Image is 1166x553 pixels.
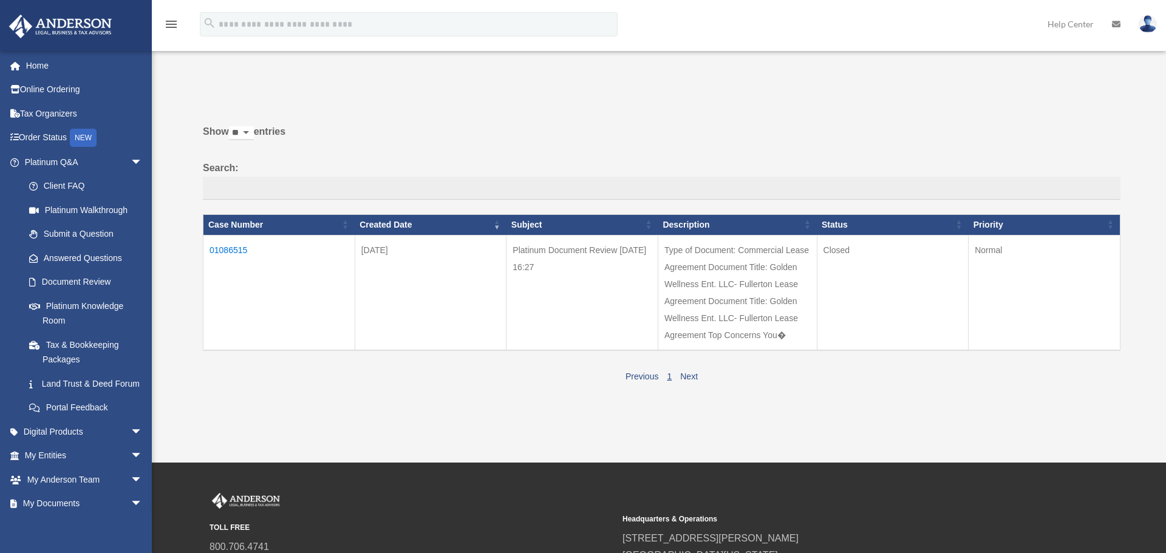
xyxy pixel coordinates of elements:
[9,444,161,468] a: My Entitiesarrow_drop_down
[17,198,155,222] a: Platinum Walkthrough
[658,214,817,235] th: Description: activate to sort column ascending
[131,467,155,492] span: arrow_drop_down
[210,541,269,552] a: 800.706.4741
[9,78,161,102] a: Online Ordering
[9,467,161,492] a: My Anderson Teamarrow_drop_down
[17,246,149,270] a: Answered Questions
[9,101,161,126] a: Tax Organizers
[17,396,155,420] a: Portal Feedback
[203,177,1120,200] input: Search:
[506,235,658,350] td: Platinum Document Review [DATE] 16:27
[131,150,155,175] span: arrow_drop_down
[680,371,698,381] a: Next
[658,235,817,350] td: Type of Document: Commercial Lease Agreement Document Title: Golden Wellness Ent. LLC- Fullerton ...
[5,15,115,38] img: Anderson Advisors Platinum Portal
[355,214,506,235] th: Created Date: activate to sort column ascending
[203,16,216,30] i: search
[9,419,161,444] a: Digital Productsarrow_drop_down
[667,371,672,381] a: 1
[131,419,155,444] span: arrow_drop_down
[164,21,179,32] a: menu
[17,270,155,294] a: Document Review
[622,533,799,543] a: [STREET_ADDRESS][PERSON_NAME]
[817,214,969,235] th: Status: activate to sort column ascending
[9,126,161,151] a: Order StatusNEW
[203,214,355,235] th: Case Number: activate to sort column ascending
[622,513,1027,526] small: Headquarters & Operations
[9,492,161,516] a: My Documentsarrow_drop_down
[355,235,506,350] td: [DATE]
[969,235,1120,350] td: Normal
[203,160,1120,200] label: Search:
[17,174,155,198] a: Client FAQ
[1139,15,1157,33] img: User Pic
[229,126,254,140] select: Showentries
[17,294,155,333] a: Platinum Knowledge Room
[210,493,282,509] img: Anderson Advisors Platinum Portal
[17,333,155,371] a: Tax & Bookkeeping Packages
[17,222,155,246] a: Submit a Question
[131,492,155,517] span: arrow_drop_down
[131,444,155,469] span: arrow_drop_down
[203,123,1120,152] label: Show entries
[506,214,658,235] th: Subject: activate to sort column ascending
[17,371,155,396] a: Land Trust & Deed Forum
[969,214,1120,235] th: Priority: activate to sort column ascending
[203,235,355,350] td: 01086515
[626,371,658,381] a: Previous
[9,150,155,174] a: Platinum Q&Aarrow_drop_down
[70,129,97,147] div: NEW
[164,17,179,32] i: menu
[817,235,969,350] td: Closed
[210,521,614,534] small: TOLL FREE
[9,53,161,78] a: Home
